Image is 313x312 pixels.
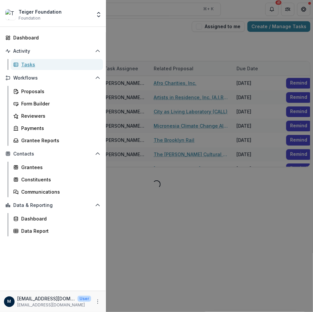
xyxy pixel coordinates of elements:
[8,299,11,304] div: mpeach@teigerfoundation.org
[21,164,98,171] div: Grantees
[3,200,103,211] button: Open Data & Reporting
[11,98,103,109] a: Form Builder
[11,174,103,185] a: Constituents
[78,296,91,302] p: User
[5,9,16,20] img: Teiger Foundation
[21,112,98,119] div: Reviewers
[11,213,103,224] a: Dashboard
[21,227,98,234] div: Data Report
[11,110,103,121] a: Reviewers
[19,15,40,21] span: Foundation
[21,176,98,183] div: Constituents
[13,34,98,41] div: Dashboard
[3,73,103,83] button: Open Workflows
[11,59,103,70] a: Tasks
[21,88,98,95] div: Proposals
[21,125,98,132] div: Payments
[11,162,103,173] a: Grantees
[94,298,102,306] button: More
[21,100,98,107] div: Form Builder
[94,8,103,21] button: Open entity switcher
[3,32,103,43] a: Dashboard
[21,61,98,68] div: Tasks
[11,135,103,146] a: Grantee Reports
[11,123,103,134] a: Payments
[13,48,92,54] span: Activity
[3,46,103,56] button: Open Activity
[11,186,103,197] a: Communications
[13,203,92,208] span: Data & Reporting
[21,188,98,195] div: Communications
[13,151,92,157] span: Contacts
[3,149,103,159] button: Open Contacts
[17,302,91,308] p: [EMAIL_ADDRESS][DOMAIN_NAME]
[21,137,98,144] div: Grantee Reports
[21,215,98,222] div: Dashboard
[19,8,62,15] div: Teiger Foundation
[13,75,92,81] span: Workflows
[11,225,103,236] a: Data Report
[17,295,75,302] p: [EMAIL_ADDRESS][DOMAIN_NAME]
[11,86,103,97] a: Proposals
